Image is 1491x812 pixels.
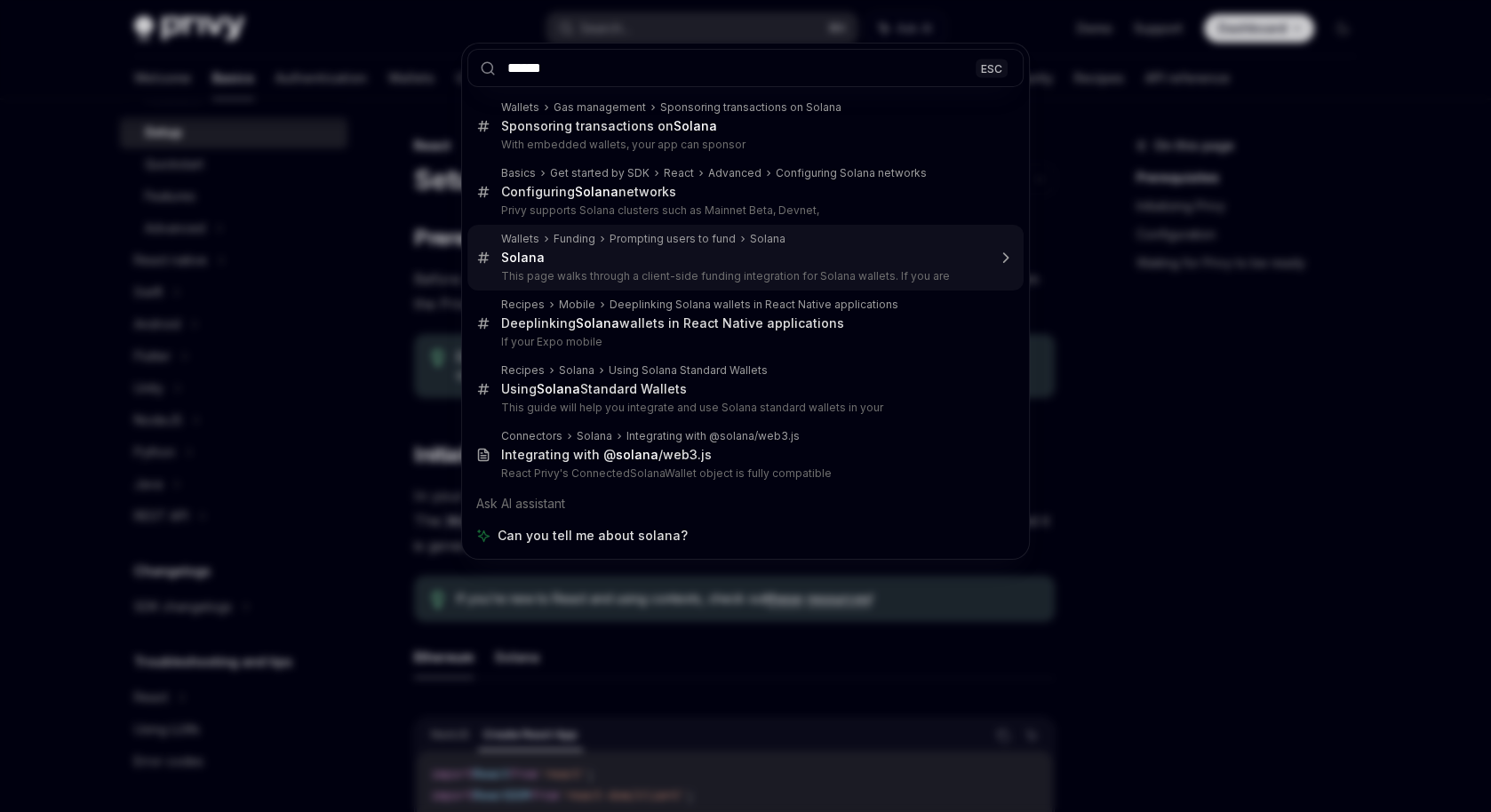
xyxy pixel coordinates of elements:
p: If your Expo mobile [501,335,986,349]
div: Recipes [501,363,545,378]
div: Integrating with @ /web3.js [501,447,712,463]
div: Get started by SDK [550,166,650,180]
div: Recipes [501,298,545,312]
div: Wallets [501,100,539,115]
div: Deeplinking Solana wallets in React Native applications [610,298,898,312]
div: Sponsoring transactions on [501,118,717,134]
div: ESC [976,59,1008,77]
div: Prompting users to fund [610,232,736,246]
p: With embedded wallets, your app can sponsor [501,138,986,152]
div: Using Standard Wallets [501,381,687,397]
div: Integrating with @solana/web3.js [626,429,800,443]
div: Using Solana Standard Wallets [609,363,768,378]
div: Deeplinking wallets in React Native applications [501,315,844,331]
div: Configuring networks [501,184,676,200]
div: Sponsoring transactions on Solana [660,100,841,115]
b: Solana [576,315,619,330]
div: Solana [559,363,594,378]
div: Wallets [501,232,539,246]
div: Solana [577,429,612,443]
b: solana [616,447,658,462]
div: Basics [501,166,536,180]
div: Gas management [554,100,646,115]
p: This page walks through a client-side funding integration for Solana wallets. If you are [501,269,986,283]
div: Connectors [501,429,562,443]
p: Privy supports Solana clusters such as Mainnet Beta, Devnet, [501,203,986,218]
div: Funding [554,232,595,246]
b: Solana [537,381,580,396]
p: This guide will help you integrate and use Solana standard wallets in your [501,401,986,415]
p: React Privy's ConnectedSolanaWallet object is fully compatible [501,466,986,481]
div: Advanced [708,166,761,180]
span: Can you tell me about solana? [498,527,688,545]
b: Solana [575,184,618,199]
div: Mobile [559,298,595,312]
b: Solana [501,250,545,265]
div: Solana [750,232,785,246]
div: React [664,166,694,180]
div: Configuring Solana networks [776,166,927,180]
b: Solana [674,118,717,133]
div: Ask AI assistant [467,488,1024,520]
